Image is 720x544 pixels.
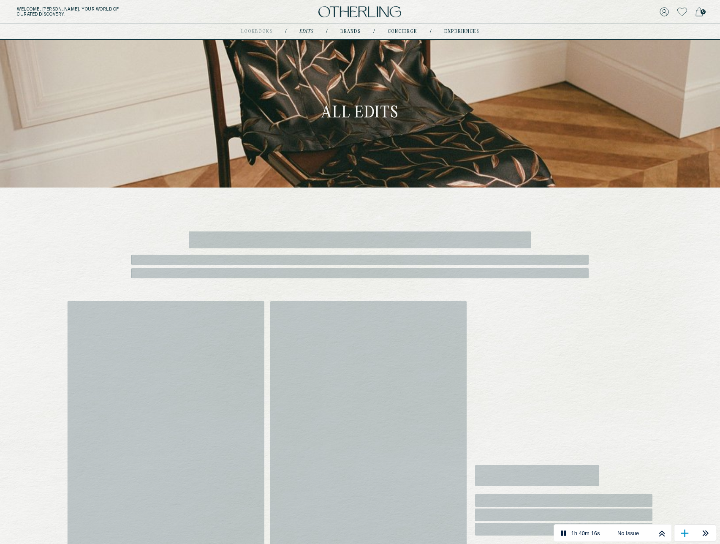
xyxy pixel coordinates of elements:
span: ‌ [475,523,652,536]
div: / [373,28,375,35]
span: ‌ [131,255,588,265]
span: ‌ [475,509,652,521]
a: 0 [696,6,703,18]
div: / [326,28,328,35]
span: ‌ [475,494,652,507]
a: Brands [340,30,361,34]
span: ‌ [189,231,532,248]
a: Edits [299,30,313,34]
h1: All Edits [321,103,398,124]
a: experiences [444,30,479,34]
div: / [285,28,287,35]
span: ‌ [475,465,599,486]
span: 0 [701,9,706,14]
h5: Welcome, [PERSON_NAME] . Your world of curated discovery. [17,7,223,17]
a: concierge [388,30,417,34]
div: / [430,28,432,35]
span: ‌ [131,268,588,278]
a: lookbooks [241,30,272,34]
img: logo [318,6,401,18]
